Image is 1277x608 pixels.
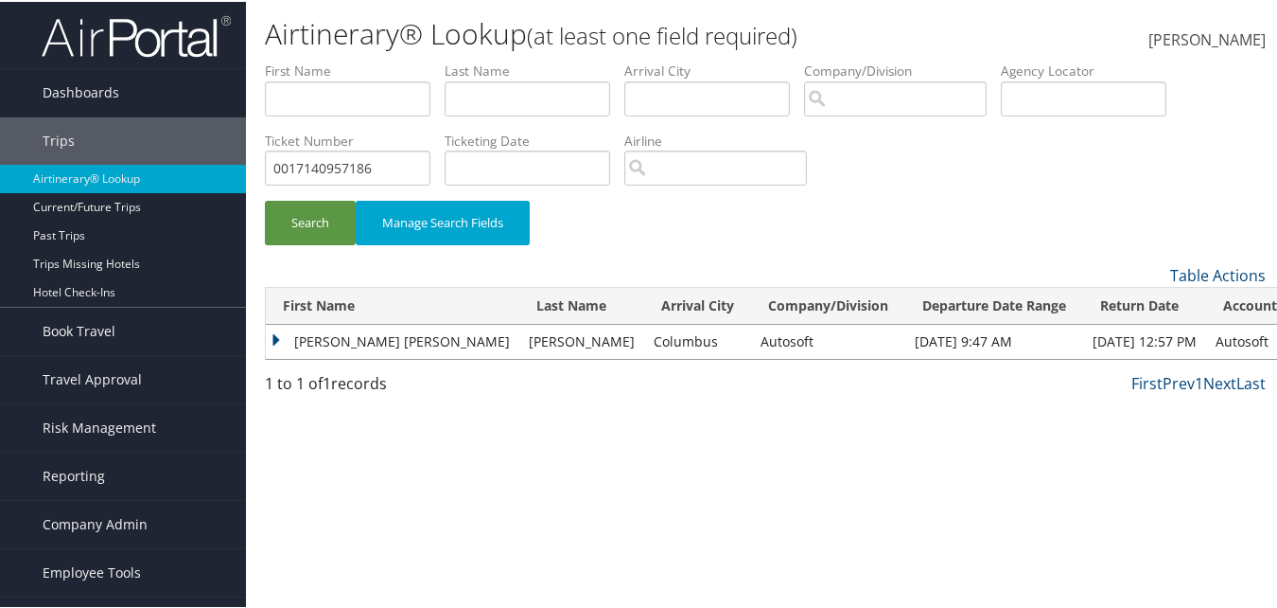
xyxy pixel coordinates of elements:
td: [DATE] 12:57 PM [1083,323,1206,357]
button: Search [265,199,356,243]
label: Ticketing Date [445,130,624,149]
a: First [1131,371,1163,392]
small: (at least one field required) [527,18,797,49]
a: 1 [1195,371,1203,392]
span: [PERSON_NAME] [1148,27,1266,48]
th: Departure Date Range: activate to sort column ascending [905,286,1083,323]
label: Airline [624,130,821,149]
th: First Name: activate to sort column ascending [266,286,519,323]
div: 1 to 1 of records [265,370,494,402]
a: Next [1203,371,1236,392]
th: Arrival City: activate to sort column ascending [644,286,751,323]
th: Return Date: activate to sort column ascending [1083,286,1206,323]
a: Table Actions [1170,263,1266,284]
td: [DATE] 9:47 AM [905,323,1083,357]
a: [PERSON_NAME] [1148,9,1266,68]
label: Last Name [445,60,624,79]
span: Trips [43,116,75,163]
span: Book Travel [43,306,115,353]
span: Employee Tools [43,547,141,595]
td: [PERSON_NAME] [519,323,644,357]
a: Prev [1163,371,1195,392]
td: [PERSON_NAME] [PERSON_NAME] [266,323,519,357]
label: First Name [265,60,445,79]
td: Autosoft [751,323,905,357]
h1: Airtinerary® Lookup [265,12,932,52]
span: Company Admin [43,499,148,546]
button: Manage Search Fields [356,199,530,243]
span: Dashboards [43,67,119,115]
label: Agency Locator [1001,60,1181,79]
span: Risk Management [43,402,156,450]
td: Columbus [644,323,751,357]
span: Reporting [43,451,105,498]
img: airportal-logo.png [42,12,231,57]
label: Arrival City [624,60,804,79]
th: Company/Division [751,286,905,323]
span: 1 [323,371,331,392]
th: Last Name: activate to sort column ascending [519,286,644,323]
label: Company/Division [804,60,1001,79]
a: Last [1236,371,1266,392]
span: Travel Approval [43,354,142,402]
label: Ticket Number [265,130,445,149]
